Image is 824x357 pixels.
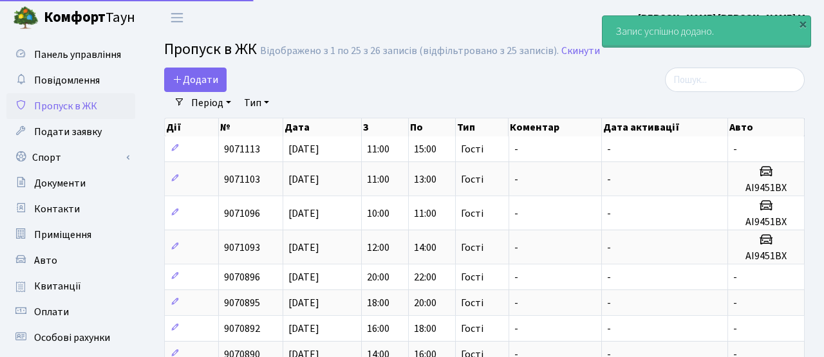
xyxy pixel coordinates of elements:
a: Панель управління [6,42,135,68]
a: Квитанції [6,273,135,299]
span: - [607,322,611,336]
span: 9070892 [224,322,260,336]
span: [DATE] [288,172,319,187]
span: 11:00 [367,172,389,187]
span: - [514,241,518,255]
span: - [514,142,518,156]
span: 9071093 [224,241,260,255]
span: 22:00 [414,270,436,284]
a: Авто [6,248,135,273]
a: Спорт [6,145,135,170]
th: Дата [283,118,362,136]
span: Гості [461,208,483,219]
a: [PERSON_NAME] [PERSON_NAME] М. [638,10,809,26]
span: 9071113 [224,142,260,156]
span: 9071103 [224,172,260,187]
span: Приміщення [34,228,91,242]
a: Період [186,92,236,114]
span: - [733,270,737,284]
span: Повідомлення [34,73,100,87]
th: З [362,118,409,136]
b: [PERSON_NAME] [PERSON_NAME] М. [638,11,809,25]
span: 12:00 [367,241,389,255]
span: - [607,296,611,310]
span: [DATE] [288,270,319,284]
span: - [607,172,611,187]
span: 10:00 [367,206,389,221]
a: Подати заявку [6,119,135,145]
span: 11:00 [414,206,436,221]
h5: АІ9451ВХ [733,250,799,262]
span: 15:00 [414,142,436,156]
th: Дата активації [602,118,727,136]
span: [DATE] [288,142,319,156]
span: Оплати [34,305,69,319]
span: [DATE] [288,322,319,336]
span: 9070895 [224,296,260,310]
span: 9071096 [224,206,260,221]
span: Пропуск в ЖК [34,99,97,113]
span: - [514,296,518,310]
button: Переключити навігацію [161,7,193,28]
a: Тип [239,92,274,114]
span: [DATE] [288,296,319,310]
a: Документи [6,170,135,196]
a: Повідомлення [6,68,135,93]
span: [DATE] [288,241,319,255]
span: - [607,206,611,221]
span: - [733,142,737,156]
a: Приміщення [6,222,135,248]
span: Документи [34,176,86,190]
span: 18:00 [367,296,389,310]
span: Гості [461,324,483,334]
span: Гості [461,144,483,154]
th: № [219,118,283,136]
th: Дії [165,118,219,136]
th: Авто [728,118,805,136]
span: Таун [44,7,135,29]
span: - [514,322,518,336]
span: 18:00 [414,322,436,336]
span: Гості [461,243,483,253]
div: Запис успішно додано. [603,16,810,47]
a: Контакти [6,196,135,222]
span: Подати заявку [34,125,102,139]
span: Контакти [34,202,80,216]
h5: АІ9451ВХ [733,216,799,228]
span: - [607,142,611,156]
span: Гості [461,174,483,185]
span: 20:00 [414,296,436,310]
span: 20:00 [367,270,389,284]
span: - [514,270,518,284]
a: Оплати [6,299,135,325]
span: Додати [173,73,218,87]
span: - [514,172,518,187]
span: 14:00 [414,241,436,255]
b: Комфорт [44,7,106,28]
span: Особові рахунки [34,331,110,345]
span: - [607,241,611,255]
input: Пошук... [665,68,805,92]
span: Гості [461,272,483,282]
span: - [733,296,737,310]
span: 9070896 [224,270,260,284]
th: Тип [456,118,509,136]
img: logo.png [13,5,39,31]
span: Авто [34,253,57,268]
span: - [607,270,611,284]
span: - [733,322,737,336]
a: Скинути [561,45,600,57]
span: [DATE] [288,206,319,221]
a: Пропуск в ЖК [6,93,135,119]
span: Пропуск в ЖК [164,38,257,60]
a: Додати [164,68,227,92]
span: 16:00 [367,322,389,336]
span: Гості [461,298,483,308]
div: × [796,17,809,30]
th: Коментар [509,118,602,136]
div: Відображено з 1 по 25 з 26 записів (відфільтровано з 25 записів). [260,45,559,57]
span: 11:00 [367,142,389,156]
h5: АІ9451ВХ [733,182,799,194]
th: По [409,118,456,136]
span: Квитанції [34,279,81,293]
